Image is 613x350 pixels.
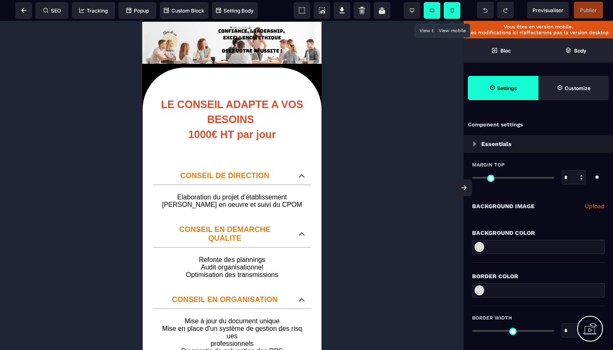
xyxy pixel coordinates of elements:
p: Mise à jour du document unique Mise en place d'un système de gestion des risques professionnels D... [19,297,161,342]
span: Settings [468,76,538,100]
span: Border Width [472,315,512,321]
p: Elaboration du projet d'établissement [PERSON_NAME] en oeuvre et suivi du CPOM [19,173,161,188]
span: Previsualiser [533,7,563,13]
strong: Body [574,48,586,54]
span: Tracking [79,8,108,14]
p: Essentials [481,139,512,149]
span: SEO [43,8,61,14]
span: Publier [580,7,597,13]
strong: Bloc [500,48,511,54]
span: View components [294,2,310,19]
p: Les modifications ici n’affecterons pas la version desktop [468,30,609,35]
span: Custom Block [164,8,204,14]
span: Open Layer Manager [538,38,613,63]
p: CONSEIL DE DIRECTION [17,151,148,159]
div: Background Color [472,228,605,238]
span: Screenshot [314,2,330,19]
p: Background Image [472,201,535,211]
b: LE CONSEIL ADAPTE A VOS BESOINS 1000€ HT par jour [19,45,164,119]
strong: Settings [497,85,517,91]
strong: Customize [565,85,590,91]
p: Refonte des plannings Audit organisationnel Optimisation des transmissions [19,235,161,258]
span: Setting Body [216,8,254,14]
div: Component settings [464,117,613,133]
span: Popup [126,8,149,14]
span: Margin Top [472,161,505,168]
p: CONSEIL EN DEMARCHE QUALITE [17,204,148,222]
div: Border Color [472,271,605,281]
span: Preview [527,2,569,18]
a: Upload [585,201,605,211]
p: CONSEIL EN ORGANISATION [17,274,148,283]
span: Open Style Manager [538,76,609,100]
span: Open Blocks [464,38,538,63]
p: Vous êtes en version mobile. [468,24,609,30]
img: loading [473,141,476,146]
